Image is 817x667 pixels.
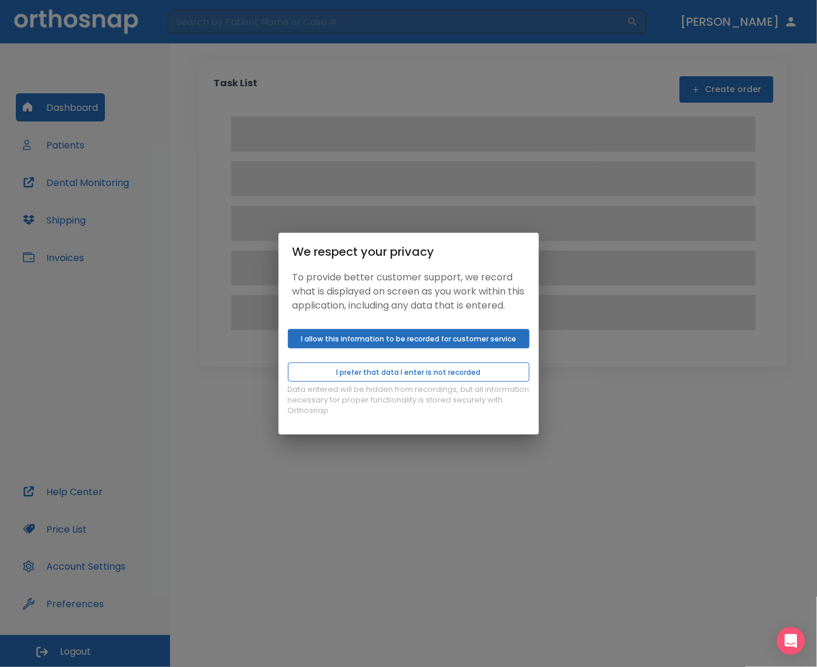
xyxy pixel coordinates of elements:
[293,242,525,261] div: We respect your privacy
[288,329,530,348] button: I allow this information to be recorded for customer service
[777,627,805,655] div: Open Intercom Messenger
[293,270,525,313] p: To provide better customer support, we record what is displayed on screen as you work within this...
[288,384,530,416] p: Data entered will be hidden from recordings, but all information necessary for proper functionali...
[288,363,530,382] button: I prefer that data I enter is not recorded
